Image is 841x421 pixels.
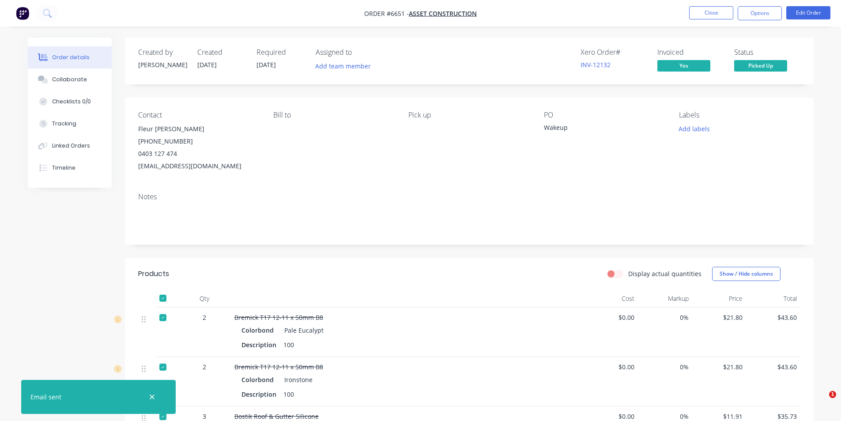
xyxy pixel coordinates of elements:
[28,68,112,91] button: Collaborate
[197,48,246,57] div: Created
[310,60,375,72] button: Add team member
[203,313,206,322] span: 2
[234,412,319,421] span: Bostik Roof & Gutter Silicone
[588,412,635,421] span: $0.00
[178,290,231,307] div: Qty
[197,61,217,69] span: [DATE]
[409,9,477,18] a: Asset Construction
[28,91,112,113] button: Checklists 0/0
[696,362,743,372] span: $21.80
[679,111,800,119] div: Labels
[203,412,206,421] span: 3
[638,290,692,307] div: Markup
[641,362,689,372] span: 0%
[256,48,305,57] div: Required
[138,123,259,135] div: Fleur [PERSON_NAME]
[786,6,830,19] button: Edit Order
[544,111,665,119] div: PO
[689,6,733,19] button: Close
[273,111,394,119] div: Bill to
[203,362,206,372] span: 2
[52,76,87,83] div: Collaborate
[281,373,313,386] div: Ironstone
[657,48,724,57] div: Invoiced
[734,48,800,57] div: Status
[628,269,701,278] label: Display actual quantities
[750,362,797,372] span: $43.60
[241,373,277,386] div: Colorbond
[811,391,832,412] iframe: Intercom live chat
[138,60,187,69] div: [PERSON_NAME]
[692,290,747,307] div: Price
[281,324,324,337] div: Pale Eucalypt
[581,61,611,69] a: INV-12132
[52,98,91,106] div: Checklists 0/0
[280,388,298,401] div: 100
[544,123,654,135] div: Wakeup
[138,111,259,119] div: Contact
[657,60,710,71] span: Yes
[241,338,280,351] div: Description
[28,46,112,68] button: Order details
[738,6,782,20] button: Options
[138,48,187,57] div: Created by
[588,313,635,322] span: $0.00
[674,123,715,135] button: Add labels
[241,388,280,401] div: Description
[750,313,797,322] span: $43.60
[234,363,323,371] span: Bremick T17 12-11 x 50mm B8
[584,290,638,307] div: Cost
[234,313,323,322] span: Bremick T17 12-11 x 50mm B8
[712,267,781,281] button: Show / Hide columns
[28,113,112,135] button: Tracking
[138,148,259,160] div: 0403 127 474
[581,48,647,57] div: Xero Order #
[641,412,689,421] span: 0%
[138,269,169,279] div: Products
[52,120,76,128] div: Tracking
[746,290,800,307] div: Total
[52,164,75,172] div: Timeline
[696,313,743,322] span: $21.80
[52,142,90,150] div: Linked Orders
[750,412,797,421] span: $35.73
[138,123,259,172] div: Fleur [PERSON_NAME][PHONE_NUMBER]0403 127 474[EMAIL_ADDRESS][DOMAIN_NAME]
[734,60,787,73] button: Picked Up
[588,362,635,372] span: $0.00
[28,135,112,157] button: Linked Orders
[30,392,61,402] div: Email sent
[256,61,276,69] span: [DATE]
[829,391,836,398] span: 1
[316,48,404,57] div: Assigned to
[138,160,259,172] div: [EMAIL_ADDRESS][DOMAIN_NAME]
[16,7,29,20] img: Factory
[138,135,259,148] div: [PHONE_NUMBER]
[734,60,787,71] span: Picked Up
[696,412,743,421] span: $11.91
[316,60,376,72] button: Add team member
[364,9,409,18] span: Order #6651 -
[408,111,529,119] div: Pick up
[138,193,800,201] div: Notes
[641,313,689,322] span: 0%
[280,338,298,351] div: 100
[52,53,90,61] div: Order details
[28,157,112,179] button: Timeline
[241,324,277,337] div: Colorbond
